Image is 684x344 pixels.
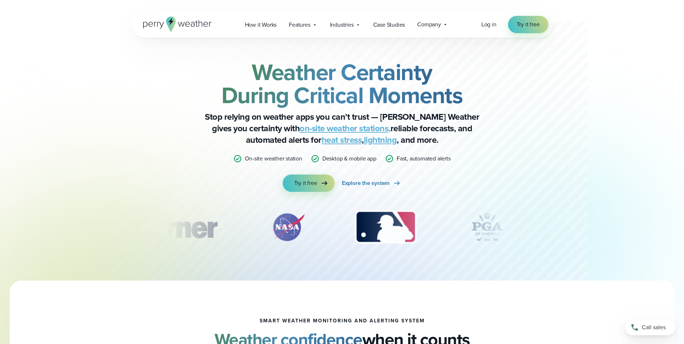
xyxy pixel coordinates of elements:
[239,17,283,32] a: How it Works
[625,319,675,335] a: Call sales
[245,21,277,29] span: How it Works
[262,209,313,245] div: 2 of 12
[517,20,540,29] span: Try it free
[508,16,548,33] a: Try it free
[221,55,463,112] strong: Weather Certainty During Critical Moments
[168,209,517,249] div: slideshow
[397,154,451,163] p: Fast, automated alerts
[348,209,424,245] div: 3 of 12
[294,179,317,188] span: Try it free
[342,175,401,192] a: Explore the system
[364,133,397,146] a: lightning
[367,17,411,32] a: Case Studies
[342,179,390,188] span: Explore the system
[283,175,335,192] a: Try it free
[458,209,516,245] img: PGA.svg
[458,209,516,245] div: 4 of 12
[198,111,486,146] p: Stop relying on weather apps you can’t trust — [PERSON_NAME] Weather gives you certainty with rel...
[289,21,310,29] span: Features
[260,318,425,324] h1: smart weather monitoring and alerting system
[642,323,666,332] span: Call sales
[330,21,354,29] span: Industries
[348,209,424,245] img: MLB.svg
[125,209,228,245] img: Turner-Construction_1.svg
[373,21,405,29] span: Case Studies
[481,20,497,28] span: Log in
[481,20,497,29] a: Log in
[322,133,362,146] a: heat stress
[245,154,302,163] p: On-site weather station
[322,154,376,163] p: Desktop & mobile app
[262,209,313,245] img: NASA.svg
[125,209,228,245] div: 1 of 12
[300,122,390,135] a: on-site weather stations,
[417,20,441,29] span: Company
